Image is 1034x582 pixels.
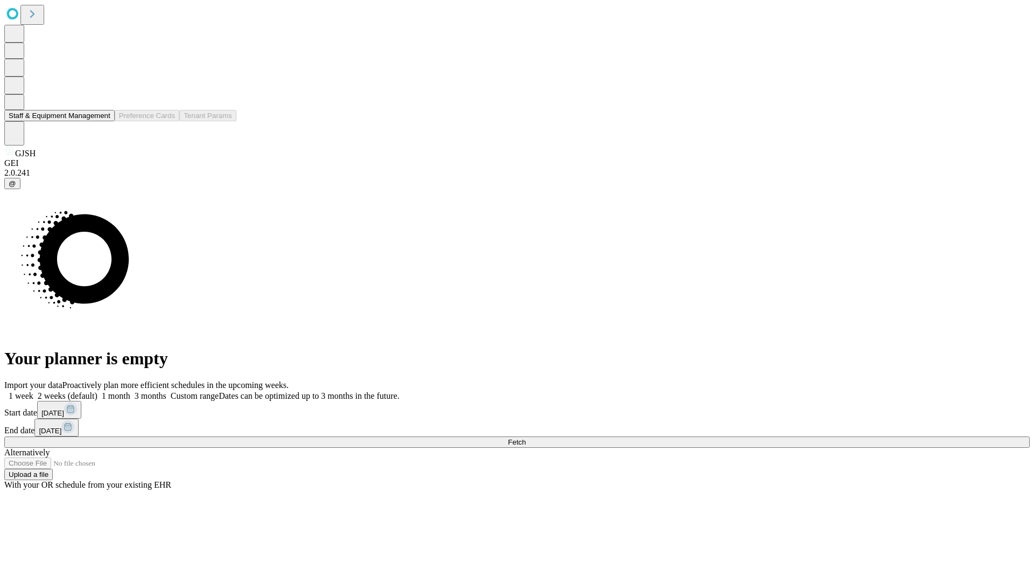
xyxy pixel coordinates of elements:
span: GJSH [15,149,36,158]
span: @ [9,179,16,188]
button: Fetch [4,436,1030,448]
h1: Your planner is empty [4,349,1030,369]
span: Custom range [171,391,219,400]
div: Start date [4,401,1030,419]
span: 1 week [9,391,33,400]
span: 1 month [102,391,130,400]
span: 3 months [135,391,166,400]
button: Preference Cards [115,110,179,121]
span: [DATE] [39,427,61,435]
span: Dates can be optimized up to 3 months in the future. [219,391,399,400]
span: [DATE] [41,409,64,417]
div: GEI [4,158,1030,168]
span: Import your data [4,380,62,390]
button: [DATE] [34,419,79,436]
button: Tenant Params [179,110,236,121]
span: Alternatively [4,448,50,457]
span: Proactively plan more efficient schedules in the upcoming weeks. [62,380,289,390]
span: Fetch [508,438,526,446]
span: With your OR schedule from your existing EHR [4,480,171,489]
button: [DATE] [37,401,81,419]
button: Upload a file [4,469,53,480]
button: @ [4,178,20,189]
button: Staff & Equipment Management [4,110,115,121]
div: End date [4,419,1030,436]
span: 2 weeks (default) [38,391,97,400]
div: 2.0.241 [4,168,1030,178]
